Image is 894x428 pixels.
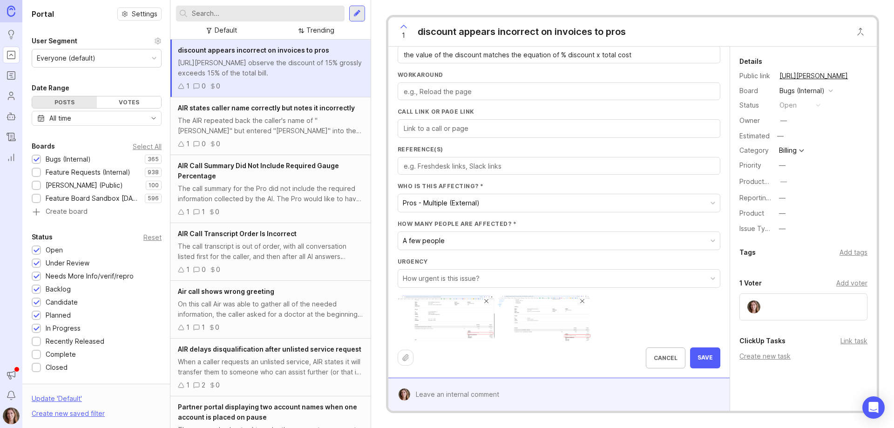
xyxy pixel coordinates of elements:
[149,182,159,189] p: 100
[739,145,772,156] div: Category
[32,394,82,408] div: Update ' Default '
[46,284,71,294] div: Backlog
[739,56,762,67] div: Details
[97,96,162,108] div: Votes
[46,310,71,320] div: Planned
[739,133,770,139] div: Estimated
[32,408,105,419] div: Create new saved filter
[779,193,786,203] div: —
[7,6,15,16] img: Canny Home
[404,50,714,60] textarea: the value of the discount matches the equation of % discount x total cost
[186,265,190,275] div: 1
[840,336,867,346] div: Link task
[398,258,720,265] label: Urgency
[178,357,363,377] div: When a caller requests an unlisted service, AIR states it will transfer them to someone who can a...
[3,387,20,404] button: Notifications
[216,139,220,149] div: 0
[3,408,20,424] img: Maddy Martin
[178,230,297,238] span: AIR Call Transcript Order Is Incorrect
[186,81,190,91] div: 1
[779,86,825,96] div: Bugs (Internal)
[46,271,134,281] div: Needs More Info/verif/repro
[186,139,190,149] div: 1
[403,273,480,284] div: How urgent is this issue?
[403,236,445,246] div: A few people
[192,8,341,19] input: Search...
[46,193,140,204] div: Feature Board Sandbox [DATE]
[777,70,851,82] a: [URL][PERSON_NAME]
[3,47,20,63] a: Portal
[32,8,54,20] h1: Portal
[3,26,20,43] a: Ideas
[774,130,786,142] div: —
[46,180,123,190] div: [PERSON_NAME] (Public)
[398,220,720,228] label: How many people are affected? *
[739,351,867,361] div: Create new task
[32,231,53,243] div: Status
[403,198,480,208] div: Pros - Multiple (External)
[739,86,772,96] div: Board
[215,25,237,35] div: Default
[739,224,773,232] label: Issue Type
[398,182,720,190] label: Who is this affecting? *
[178,183,363,204] div: The call summary for the Pro did not include the required information collected by the AI. The Pr...
[216,81,220,91] div: 0
[862,396,885,419] div: Open Intercom Messenger
[739,194,789,202] label: Reporting Team
[836,278,867,288] div: Add voter
[779,208,786,218] div: —
[202,322,205,333] div: 1
[143,235,162,240] div: Reset
[148,169,159,176] p: 938
[739,100,772,110] div: Status
[46,323,81,333] div: In Progress
[418,25,626,38] div: discount appears incorrect on invoices to pros
[779,160,786,170] div: —
[779,100,797,110] div: open
[186,380,190,390] div: 1
[32,82,69,94] div: Date Range
[132,9,157,19] span: Settings
[851,22,870,41] button: Close button
[3,129,20,145] a: Changelog
[170,223,371,281] a: AIR Call Transcript Order Is IncorrectThe call transcript is out of order, with all conversation ...
[178,58,363,78] div: [URL][PERSON_NAME] observe the discount of 15% grossly exceeds 15% of the total bill.
[32,208,162,217] a: Create board
[178,115,363,136] div: The AIR repeated back the caller's name of "[PERSON_NAME]" but entered "[PERSON_NAME]" into the c...
[146,115,161,122] svg: toggle icon
[739,71,772,81] div: Public link
[202,81,206,91] div: 0
[170,97,371,155] a: AIR states caller name correctly but notes it incorrectlyThe AIR repeated back the caller's name ...
[46,297,78,307] div: Candidate
[3,108,20,125] a: Autopilot
[32,141,55,152] div: Boards
[46,258,89,268] div: Under Review
[46,154,91,164] div: Bugs (Internal)
[178,162,339,180] span: AIR Call Summary Did Not Include Required Gauge Percentage
[739,278,762,289] div: 1 Voter
[780,177,787,187] div: —
[739,209,764,217] label: Product
[402,30,405,41] span: 1
[170,155,371,223] a: AIR Call Summary Did Not Include Required Gauge PercentageThe call summary for the Pro did not in...
[778,176,790,188] button: ProductboardID
[654,354,677,361] span: Cancel
[216,265,220,275] div: 0
[202,380,205,390] div: 2
[49,113,71,123] div: All time
[178,46,329,54] span: discount appears incorrect on invoices to pros
[178,287,274,295] span: Air call shows wrong greeting
[216,380,220,390] div: 0
[202,207,205,217] div: 1
[46,167,130,177] div: Feature Requests (Internal)
[170,339,371,396] a: AIR delays disqualification after unlisted service requestWhen a caller requests an unlisted serv...
[37,53,95,63] div: Everyone (default)
[178,299,363,319] div: On this call Air was able to gather all of the needed information, the caller asked for a doctor ...
[739,247,756,258] div: Tags
[3,67,20,84] a: Roadmaps
[215,322,219,333] div: 0
[739,115,772,126] div: Owner
[698,354,713,362] span: Save
[3,149,20,166] a: Reporting
[186,207,190,217] div: 1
